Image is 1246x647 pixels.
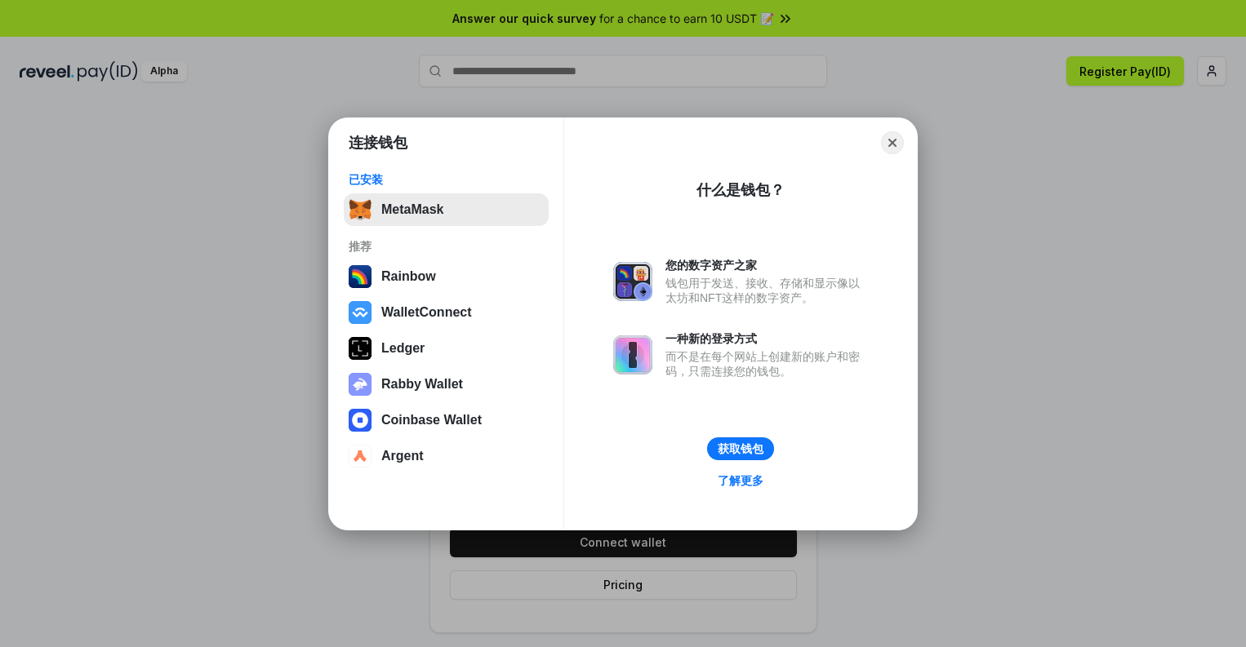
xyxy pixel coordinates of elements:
button: Argent [344,440,549,472]
img: svg+xml,%3Csvg%20fill%3D%22none%22%20height%3D%2233%22%20viewBox%3D%220%200%2035%2033%22%20width%... [349,198,372,221]
div: 您的数字资产之家 [665,258,868,273]
div: Ledger [381,341,425,356]
div: Rainbow [381,269,436,284]
div: Coinbase Wallet [381,413,482,428]
button: Rabby Wallet [344,368,549,401]
button: Ledger [344,332,549,365]
div: Argent [381,449,424,463]
div: 一种新的登录方式 [665,331,868,346]
img: svg+xml,%3Csvg%20width%3D%22120%22%20height%3D%22120%22%20viewBox%3D%220%200%20120%20120%22%20fil... [349,265,372,288]
div: MetaMask [381,202,443,217]
div: 什么是钱包？ [696,180,785,200]
div: Rabby Wallet [381,377,463,392]
div: 推荐 [349,239,544,254]
div: 已安装 [349,172,544,187]
img: svg+xml,%3Csvg%20width%3D%2228%22%20height%3D%2228%22%20viewBox%3D%220%200%2028%2028%22%20fill%3D... [349,409,372,432]
button: MetaMask [344,193,549,226]
div: 了解更多 [718,473,763,488]
button: Close [881,131,904,154]
button: Rainbow [344,260,549,293]
h1: 连接钱包 [349,133,407,153]
img: svg+xml,%3Csvg%20xmlns%3D%22http%3A%2F%2Fwww.w3.org%2F2000%2Fsvg%22%20fill%3D%22none%22%20viewBox... [613,335,652,374]
img: svg+xml,%3Csvg%20xmlns%3D%22http%3A%2F%2Fwww.w3.org%2F2000%2Fsvg%22%20fill%3D%22none%22%20viewBox... [349,373,372,396]
div: 获取钱包 [718,441,763,456]
a: 了解更多 [708,470,773,491]
button: Coinbase Wallet [344,404,549,437]
button: WalletConnect [344,296,549,329]
img: svg+xml,%3Csvg%20width%3D%2228%22%20height%3D%2228%22%20viewBox%3D%220%200%2028%2028%22%20fill%3D... [349,445,372,468]
img: svg+xml,%3Csvg%20xmlns%3D%22http%3A%2F%2Fwww.w3.org%2F2000%2Fsvg%22%20fill%3D%22none%22%20viewBox... [613,262,652,301]
div: 而不是在每个网站上创建新的账户和密码，只需连接您的钱包。 [665,349,868,379]
img: svg+xml,%3Csvg%20width%3D%2228%22%20height%3D%2228%22%20viewBox%3D%220%200%2028%2028%22%20fill%3D... [349,301,372,324]
div: WalletConnect [381,305,472,320]
button: 获取钱包 [707,437,774,460]
div: 钱包用于发送、接收、存储和显示像以太坊和NFT这样的数字资产。 [665,276,868,305]
img: svg+xml,%3Csvg%20xmlns%3D%22http%3A%2F%2Fwww.w3.org%2F2000%2Fsvg%22%20width%3D%2228%22%20height%3... [349,337,372,360]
